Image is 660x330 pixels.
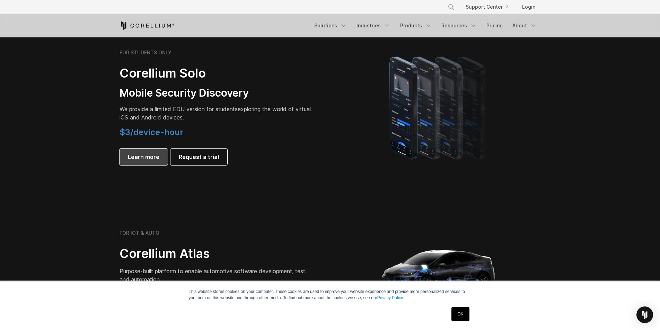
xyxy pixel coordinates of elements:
[179,153,219,161] span: Request a trial
[451,307,469,321] a: OK
[120,246,314,261] h2: Corellium Atlas
[120,105,314,122] p: exploring the world of virtual iOS and Android devices.
[170,149,227,165] a: Request a trial
[482,19,507,32] a: Pricing
[120,87,314,100] h3: Mobile Security Discovery
[437,19,481,32] a: Resources
[120,21,175,30] a: Corellium Home
[189,288,472,301] p: This website stores cookies on your computer. These cookies are used to improve your website expe...
[120,65,314,81] h2: Corellium Solo
[120,230,159,236] h6: FOR IOT & AUTO
[636,306,653,323] div: Open Intercom Messenger
[120,106,238,113] span: We provide a limited EDU version for students
[120,50,171,56] h6: FOR STUDENTS ONLY
[128,153,159,161] span: Learn more
[310,19,351,32] a: Solutions
[120,268,307,283] span: Purpose-built platform to enable automotive software development, test, and automation.
[445,1,457,13] button: Search
[310,19,541,32] div: Navigation Menu
[120,149,168,165] a: Learn more
[508,19,541,32] a: About
[396,19,436,32] a: Products
[517,1,541,13] a: Login
[439,1,541,13] div: Navigation Menu
[460,1,514,13] a: Support Center
[352,19,395,32] a: Industries
[377,295,404,300] a: Privacy Policy.
[120,127,183,137] span: $3/device-hour
[376,47,502,168] img: A lineup of four iPhone models becoming more gradient and blurred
